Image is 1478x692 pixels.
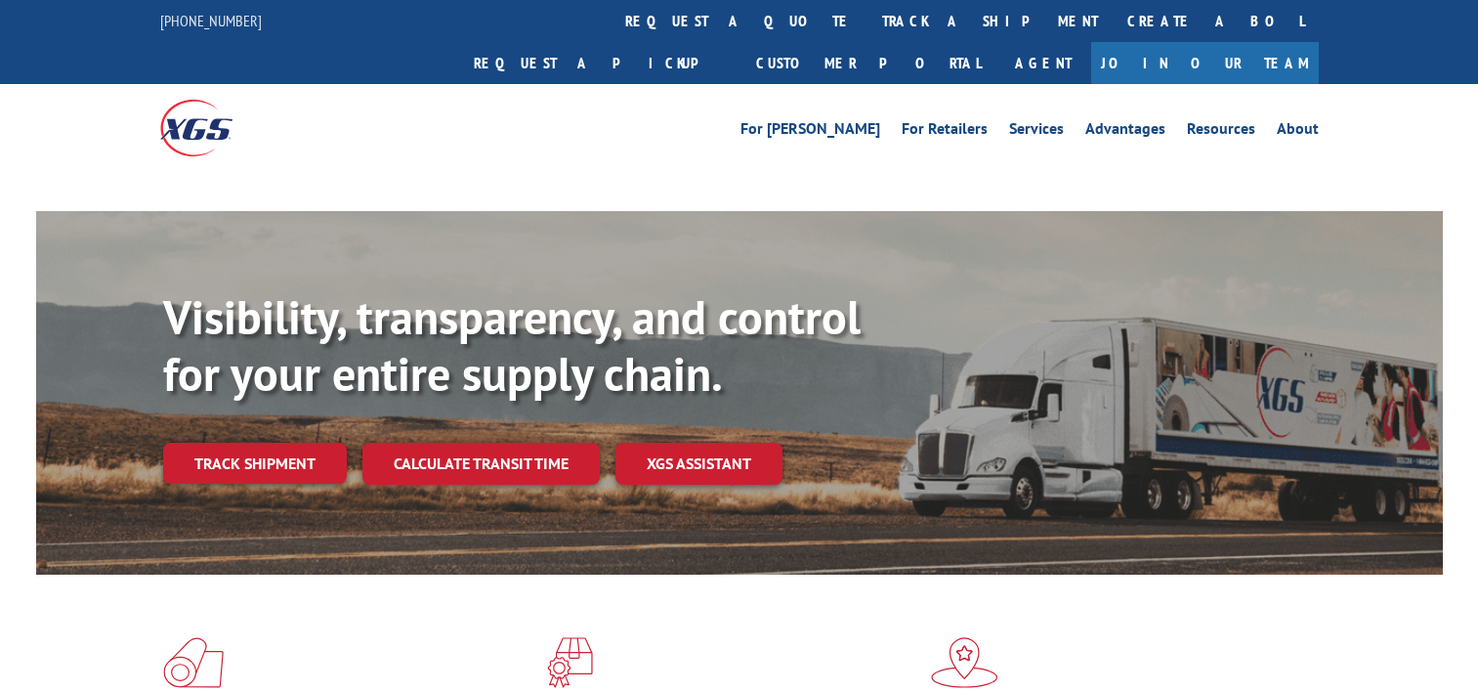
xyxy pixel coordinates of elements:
[1187,121,1255,143] a: Resources
[902,121,988,143] a: For Retailers
[741,42,995,84] a: Customer Portal
[995,42,1091,84] a: Agent
[615,443,782,485] a: XGS ASSISTANT
[163,443,347,484] a: Track shipment
[362,443,600,485] a: Calculate transit time
[931,637,998,688] img: xgs-icon-flagship-distribution-model-red
[1009,121,1064,143] a: Services
[547,637,593,688] img: xgs-icon-focused-on-flooring-red
[163,286,861,404] b: Visibility, transparency, and control for your entire supply chain.
[1091,42,1319,84] a: Join Our Team
[740,121,880,143] a: For [PERSON_NAME]
[459,42,741,84] a: Request a pickup
[1085,121,1165,143] a: Advantages
[163,637,224,688] img: xgs-icon-total-supply-chain-intelligence-red
[160,11,262,30] a: [PHONE_NUMBER]
[1277,121,1319,143] a: About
